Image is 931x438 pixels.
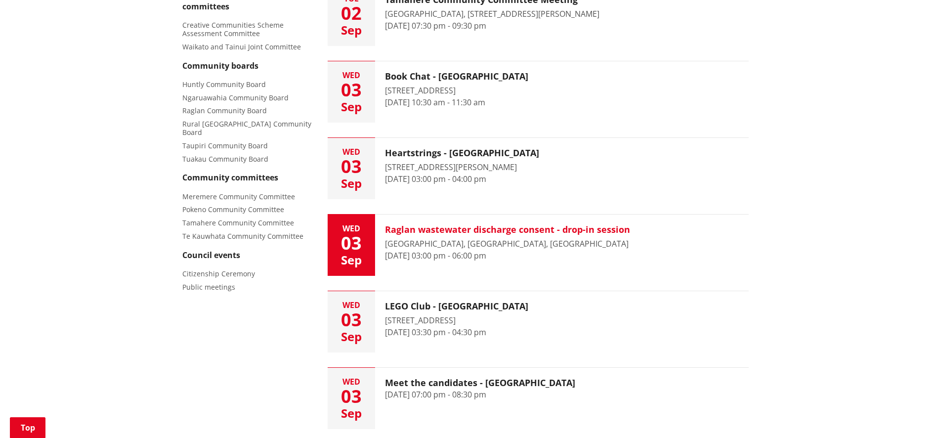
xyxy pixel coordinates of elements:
div: 03 [328,158,375,175]
div: 03 [328,311,375,329]
a: Wed 03 Sep Meet the candidates - [GEOGRAPHIC_DATA] [DATE] 07:00 pm - 08:30 pm [328,368,749,429]
div: Sep [328,24,375,36]
div: [STREET_ADDRESS] [385,85,528,96]
div: [GEOGRAPHIC_DATA], [STREET_ADDRESS][PERSON_NAME] [385,8,599,20]
h3: Book Chat - [GEOGRAPHIC_DATA] [385,71,528,82]
time: [DATE] 03:30 pm - 04:30 pm [385,327,486,338]
a: Tamahere Community Committee [182,218,294,227]
a: Meremere Community Committee [182,192,295,201]
time: [DATE] 03:00 pm - 06:00 pm [385,250,486,261]
div: 03 [328,81,375,99]
div: Sep [328,331,375,343]
div: 03 [328,234,375,252]
div: Wed [328,71,375,79]
a: Citizenship Ceremony [182,269,255,278]
a: Wed 03 Sep Raglan wastewater discharge consent - drop-in session [GEOGRAPHIC_DATA], [GEOGRAPHIC_D... [328,215,749,276]
div: Sep [328,407,375,419]
time: [DATE] 07:00 pm - 08:30 pm [385,389,486,400]
a: Waikato and Tainui Joint Committee [182,42,301,51]
div: [STREET_ADDRESS][PERSON_NAME] [385,161,539,173]
time: [DATE] 07:30 pm - 09:30 pm [385,20,486,31]
a: Creative Communities Scheme Assessment Committee [182,20,284,38]
a: Public meetings [182,282,235,292]
h3: Heartstrings - [GEOGRAPHIC_DATA] [385,148,539,159]
div: Wed [328,148,375,156]
div: Sep [328,254,375,266]
a: Raglan Community Board [182,106,267,115]
time: [DATE] 03:00 pm - 04:00 pm [385,174,486,184]
a: Pokeno Community Committee [182,205,284,214]
a: Te Kauwhata Community Committee [182,231,303,241]
strong: Council events [182,250,240,261]
div: [STREET_ADDRESS] [385,314,528,326]
div: Wed [328,224,375,232]
a: Rural [GEOGRAPHIC_DATA] Community Board [182,119,311,137]
time: [DATE] 10:30 am - 11:30 am [385,97,485,108]
h3: Raglan wastewater discharge consent - drop-in session [385,224,630,235]
strong: Community boards [182,60,258,71]
a: Wed 03 Sep LEGO Club - [GEOGRAPHIC_DATA] [STREET_ADDRESS] [DATE] 03:30 pm - 04:30 pm [328,291,749,352]
a: Wed 03 Sep Heartstrings - [GEOGRAPHIC_DATA] [STREET_ADDRESS][PERSON_NAME] [DATE] 03:00 pm - 04:00 pm [328,138,749,199]
div: [GEOGRAPHIC_DATA], [GEOGRAPHIC_DATA], [GEOGRAPHIC_DATA] [385,238,630,250]
a: Top [10,417,45,438]
h3: Meet the candidates - [GEOGRAPHIC_DATA] [385,378,575,389]
div: Sep [328,101,375,113]
div: 03 [328,388,375,405]
a: Huntly Community Board [182,80,266,89]
a: Taupiri Community Board [182,141,268,150]
iframe: Messenger Launcher [886,396,921,432]
strong: Community committees [182,172,278,183]
div: Wed [328,378,375,386]
div: Wed [328,301,375,309]
a: Ngaruawahia Community Board [182,93,289,102]
h3: LEGO Club - [GEOGRAPHIC_DATA] [385,301,528,312]
a: Tuakau Community Board [182,154,268,164]
div: Sep [328,177,375,189]
a: Wed 03 Sep Book Chat - [GEOGRAPHIC_DATA] [STREET_ADDRESS] [DATE] 10:30 am - 11:30 am [328,61,749,123]
div: 02 [328,4,375,22]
